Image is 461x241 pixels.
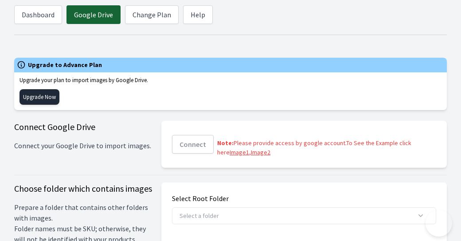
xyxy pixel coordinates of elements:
[183,5,213,24] a: Help
[14,121,152,133] h3: Connect Google Drive
[172,207,436,224] button: Select a folder
[20,89,59,105] a: Upgrade Now
[172,135,214,154] button: Connect
[426,210,452,237] iframe: Toggle Customer Support
[14,58,447,72] div: Upgrade to Advance Plan
[66,5,121,24] a: Google Drive
[172,138,436,157] p: Please provide access by google account.
[251,148,270,156] a: Image2
[230,148,249,156] a: Image1
[14,182,152,195] h3: Choose folder which contains images
[14,5,62,24] a: Dashboard
[20,76,441,85] p: Upgrade your plan to import images by Google Drive.
[172,193,436,204] p: Select Root Folder
[217,139,234,147] b: Note:
[14,140,152,151] span: Connect your Google Drive to import images.
[125,5,179,24] a: Change Plan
